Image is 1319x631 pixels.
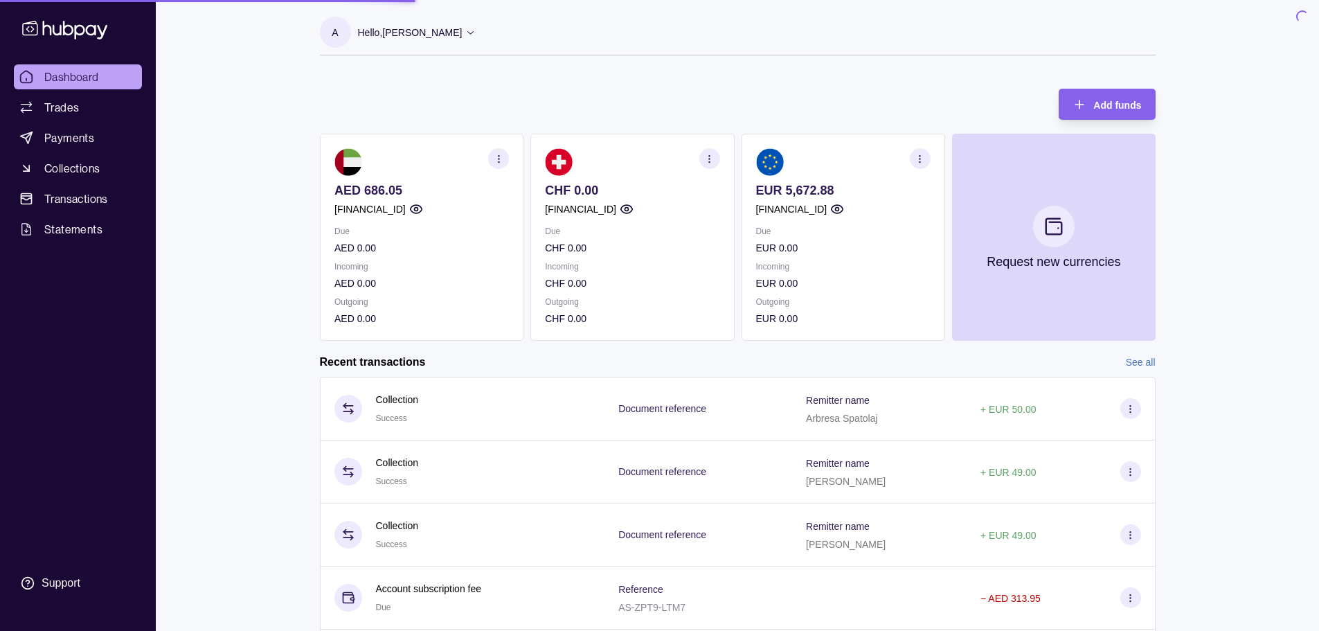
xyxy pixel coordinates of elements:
p: EUR 5,672.88 [755,183,930,198]
a: Support [14,569,142,598]
p: Collection [376,392,418,407]
button: Request new currencies [951,134,1155,341]
p: Document reference [618,466,706,477]
p: [FINANCIAL_ID] [334,202,406,217]
img: ae [334,148,362,176]
a: Transactions [14,186,142,211]
a: Payments [14,125,142,150]
p: Outgoing [545,294,719,310]
span: Success [376,540,407,549]
p: [FINANCIAL_ID] [545,202,616,217]
span: Add funds [1093,100,1141,111]
a: Collections [14,156,142,181]
p: AED 0.00 [334,311,509,326]
span: Success [376,477,407,486]
p: [PERSON_NAME] [806,476,886,487]
p: Document reference [618,403,706,414]
p: AED 0.00 [334,240,509,256]
img: eu [755,148,783,176]
p: Account subscription fee [376,581,482,596]
p: Collection [376,455,418,470]
p: [FINANCIAL_ID] [755,202,827,217]
p: EUR 0.00 [755,276,930,291]
span: Dashboard [44,69,99,85]
p: EUR 0.00 [755,240,930,256]
span: Collections [44,160,100,177]
a: See all [1126,355,1156,370]
p: Due [755,224,930,239]
img: ch [545,148,573,176]
p: Outgoing [334,294,509,310]
p: + EUR 49.00 [980,467,1037,478]
p: Incoming [755,259,930,274]
p: CHF 0.00 [545,240,719,256]
p: CHF 0.00 [545,183,719,198]
p: Outgoing [755,294,930,310]
p: Due [545,224,719,239]
p: Request new currencies [987,254,1120,269]
p: Arbresa Spatolaj [806,413,878,424]
p: AED 686.05 [334,183,509,198]
p: Remitter name [806,521,870,532]
p: CHF 0.00 [545,276,719,291]
p: AS-ZPT9-LTM7 [618,602,685,613]
p: Collection [376,518,418,533]
span: Statements [44,221,102,238]
a: Statements [14,217,142,242]
a: Trades [14,95,142,120]
span: Trades [44,99,79,116]
p: Incoming [545,259,719,274]
button: Add funds [1059,89,1155,120]
p: AED 0.00 [334,276,509,291]
p: + EUR 50.00 [980,404,1037,415]
p: A [332,25,338,40]
h2: Recent transactions [320,355,426,370]
p: Due [334,224,509,239]
div: Support [42,576,80,591]
p: CHF 0.00 [545,311,719,326]
p: Incoming [334,259,509,274]
p: − AED 313.95 [980,593,1041,604]
span: Payments [44,130,94,146]
span: Success [376,414,407,423]
span: Due [376,603,391,612]
p: Remitter name [806,395,870,406]
p: [PERSON_NAME] [806,539,886,550]
a: Dashboard [14,64,142,89]
p: + EUR 49.00 [980,530,1037,541]
p: Remitter name [806,458,870,469]
span: Transactions [44,190,108,207]
p: Reference [618,584,663,595]
p: Document reference [618,529,706,540]
p: Hello, [PERSON_NAME] [358,25,463,40]
p: EUR 0.00 [755,311,930,326]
